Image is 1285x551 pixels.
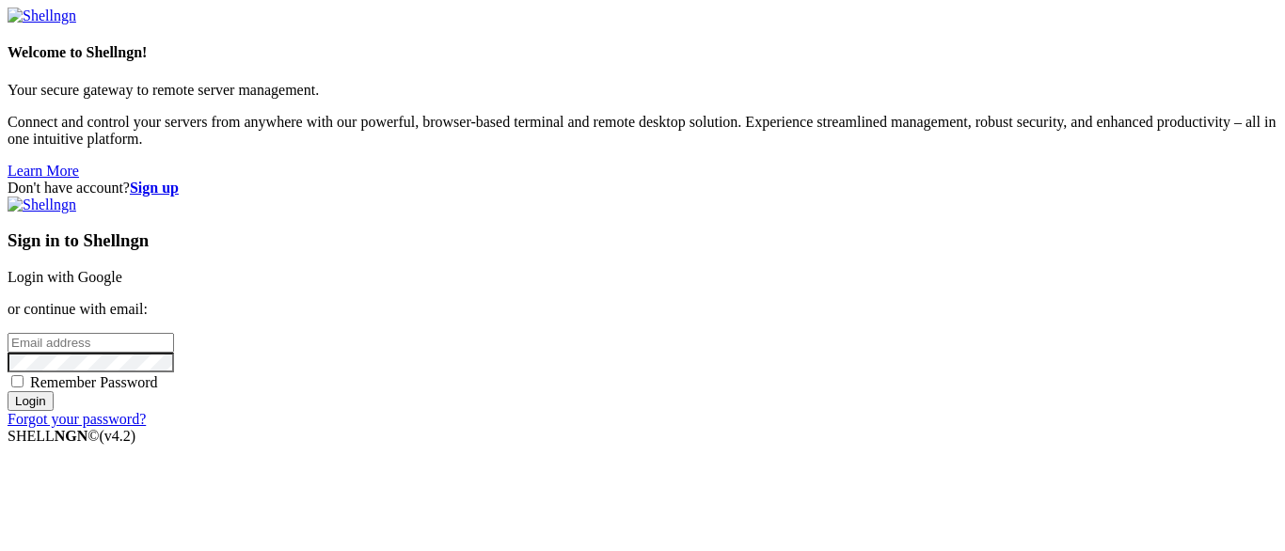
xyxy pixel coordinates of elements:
a: Learn More [8,163,79,179]
a: Login with Google [8,269,122,285]
div: Don't have account? [8,180,1277,197]
a: Sign up [130,180,179,196]
p: Your secure gateway to remote server management. [8,82,1277,99]
span: 4.2.0 [100,428,136,444]
h4: Welcome to Shellngn! [8,44,1277,61]
span: SHELL © [8,428,135,444]
input: Login [8,391,54,411]
h3: Sign in to Shellngn [8,230,1277,251]
input: Email address [8,333,174,353]
input: Remember Password [11,375,24,387]
p: or continue with email: [8,301,1277,318]
img: Shellngn [8,8,76,24]
span: Remember Password [30,374,158,390]
a: Forgot your password? [8,411,146,427]
p: Connect and control your servers from anywhere with our powerful, browser-based terminal and remo... [8,114,1277,148]
b: NGN [55,428,88,444]
img: Shellngn [8,197,76,213]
